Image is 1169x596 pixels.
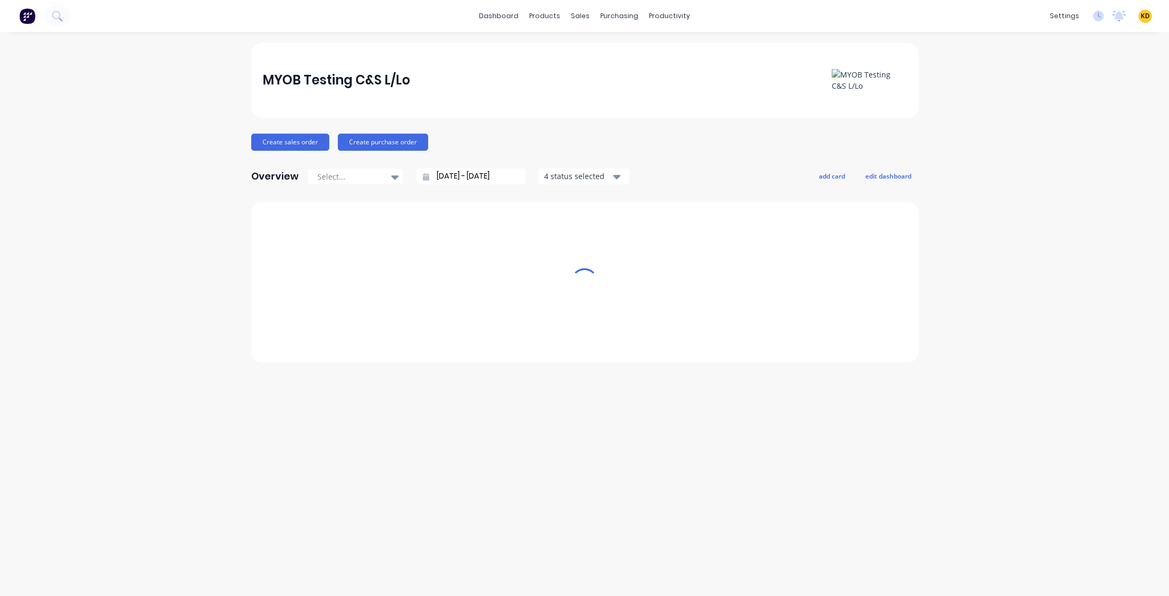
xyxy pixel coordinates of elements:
div: settings [1044,8,1085,24]
button: add card [812,169,852,183]
img: Factory [19,8,35,24]
img: MYOB Testing C&S L/Lo [832,69,907,91]
div: Overview [251,166,299,187]
button: Create purchase order [338,134,428,151]
button: edit dashboard [858,169,918,183]
a: dashboard [474,8,524,24]
div: products [524,8,566,24]
button: 4 status selected [538,168,629,184]
div: sales [566,8,595,24]
div: productivity [644,8,695,24]
div: 4 status selected [544,171,611,182]
button: Create sales order [251,134,329,151]
span: KD [1141,11,1150,21]
div: purchasing [595,8,644,24]
div: MYOB Testing C&S L/Lo [262,69,410,91]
